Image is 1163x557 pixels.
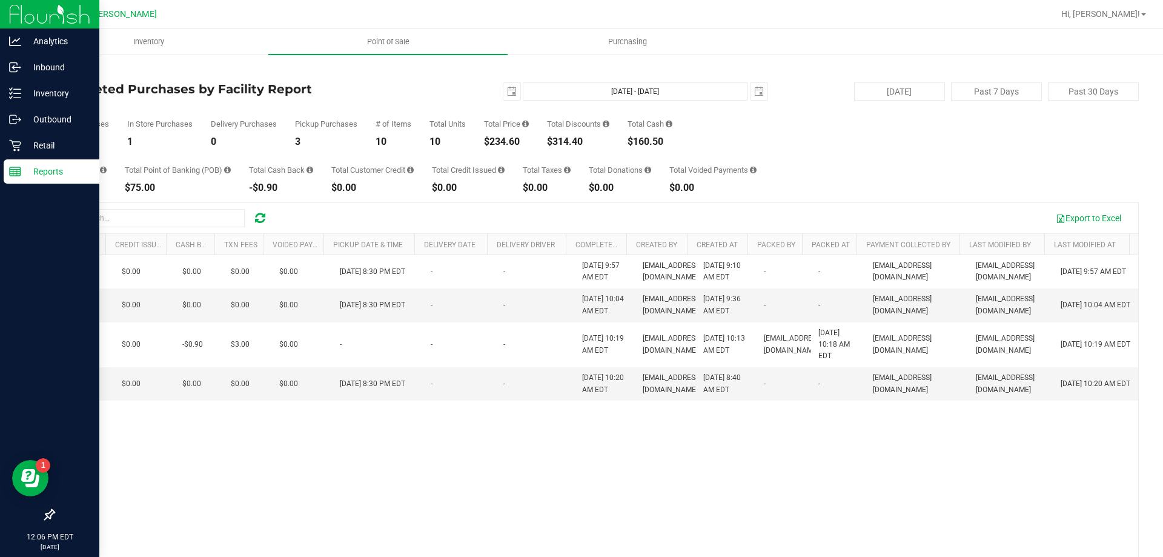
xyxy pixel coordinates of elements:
span: [EMAIL_ADDRESS][DOMAIN_NAME] [764,333,823,356]
button: [DATE] [854,82,945,101]
i: Sum of the successful, non-voided payments using account credit for all purchases in the date range. [407,166,414,174]
span: - [764,299,766,311]
p: Outbound [21,112,94,127]
span: - [431,299,432,311]
span: - [431,266,432,278]
div: Total Cash [628,120,672,128]
p: 12:06 PM EDT [5,532,94,542]
span: [EMAIL_ADDRESS][DOMAIN_NAME] [976,260,1046,283]
a: Packed At [812,241,850,249]
span: select [503,83,520,100]
p: Retail [21,138,94,153]
span: $0.00 [122,299,141,311]
div: Total Customer Credit [331,166,414,174]
i: Sum of the successful, non-voided CanPay payment transactions for all purchases in the date range. [100,166,107,174]
div: Total Voided Payments [669,166,757,174]
div: Total Donations [589,166,651,174]
div: $0.00 [669,183,757,193]
a: Delivery Date [424,241,475,249]
span: [EMAIL_ADDRESS][DOMAIN_NAME] [976,333,1046,356]
a: Packed By [757,241,795,249]
div: Total Cash Back [249,166,313,174]
inline-svg: Inbound [9,61,21,73]
div: 10 [429,137,466,147]
span: $0.00 [231,299,250,311]
div: # of Items [376,120,411,128]
inline-svg: Analytics [9,35,21,47]
iframe: Resource center [12,460,48,496]
a: Voided Payment [273,241,333,249]
button: Past 7 Days [951,82,1042,101]
span: [EMAIL_ADDRESS][DOMAIN_NAME] [976,293,1046,316]
span: [EMAIL_ADDRESS][DOMAIN_NAME] [976,372,1046,395]
span: Inventory [117,36,181,47]
span: [DATE] 10:04 AM EDT [1061,299,1130,311]
span: $0.00 [279,339,298,350]
span: $0.00 [122,339,141,350]
span: [DATE] 10:19 AM EDT [582,333,628,356]
div: Pickup Purchases [295,120,357,128]
span: [EMAIL_ADDRESS][DOMAIN_NAME] [873,260,961,283]
div: Total Units [429,120,466,128]
span: $0.00 [231,266,250,278]
span: - [764,378,766,390]
div: 1 [127,137,193,147]
p: Analytics [21,34,94,48]
span: [DATE] 10:20 AM EDT [1061,378,1130,390]
a: Payment Collected By [866,241,950,249]
span: $0.00 [182,299,201,311]
div: 3 [295,137,357,147]
div: $314.40 [547,137,609,147]
span: [EMAIL_ADDRESS][DOMAIN_NAME] [873,293,961,316]
a: Created At [697,241,738,249]
span: [EMAIL_ADDRESS][DOMAIN_NAME] [873,372,961,395]
span: [DATE] 8:40 AM EDT [703,372,749,395]
div: $75.00 [125,183,231,193]
div: Total Point of Banking (POB) [125,166,231,174]
span: $0.00 [122,378,141,390]
button: Export to Excel [1048,208,1129,228]
span: -$0.90 [182,339,203,350]
i: Sum of the discount values applied to the all purchases in the date range. [603,120,609,128]
div: 10 [376,137,411,147]
span: [DATE] 8:30 PM EDT [340,266,405,278]
span: [EMAIL_ADDRESS][DOMAIN_NAME] [643,333,701,356]
i: Sum of the total prices of all purchases in the date range. [522,120,529,128]
i: Sum of all voided payment transaction amounts, excluding tips and transaction fees, for all purch... [750,166,757,174]
span: $0.00 [182,266,201,278]
p: [DATE] [5,542,94,552]
span: [DATE] 10:20 AM EDT [582,372,628,395]
span: select [750,83,767,100]
span: - [340,339,342,350]
span: - [503,378,505,390]
div: $0.00 [523,183,571,193]
span: - [818,299,820,311]
p: Inventory [21,86,94,101]
span: Purchasing [592,36,663,47]
span: $0.00 [279,378,298,390]
h4: Completed Purchases by Facility Report [53,82,415,96]
i: Sum of the cash-back amounts from rounded-up electronic payments for all purchases in the date ra... [306,166,313,174]
i: Sum of all account credit issued for all refunds from returned purchases in the date range. [498,166,505,174]
div: $0.00 [331,183,414,193]
a: Purchasing [508,29,747,55]
span: [DATE] 9:36 AM EDT [703,293,749,316]
iframe: Resource center unread badge [36,458,50,473]
span: Point of Sale [351,36,426,47]
input: Search... [63,209,245,227]
div: Total Credit Issued [432,166,505,174]
span: [DATE] 10:13 AM EDT [703,333,749,356]
inline-svg: Inventory [9,87,21,99]
span: [EMAIL_ADDRESS][DOMAIN_NAME] [873,333,961,356]
span: [DATE] 9:57 AM EDT [582,260,628,283]
a: Created By [636,241,677,249]
span: - [431,339,432,350]
a: Completed At [575,241,628,249]
p: Inbound [21,60,94,75]
i: Sum of the successful, non-voided point-of-banking payment transactions, both via payment termina... [224,166,231,174]
span: $0.00 [279,266,298,278]
a: Point of Sale [268,29,508,55]
i: Sum of the total taxes for all purchases in the date range. [564,166,571,174]
a: Last Modified At [1054,241,1116,249]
